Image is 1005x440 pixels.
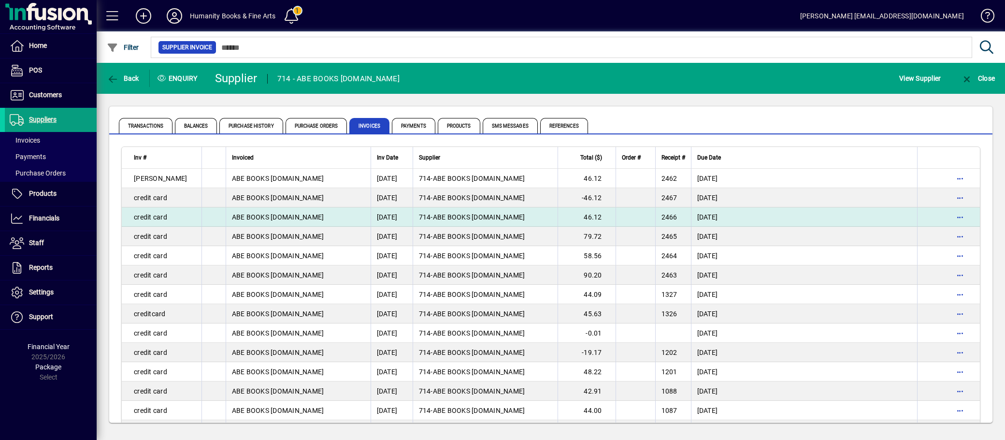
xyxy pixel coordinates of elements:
[661,368,677,376] span: 1201
[558,265,616,285] td: 90.20
[691,381,918,401] td: [DATE]
[371,169,413,188] td: [DATE]
[419,407,431,414] span: 714
[232,407,324,414] span: ABE BOOKS [DOMAIN_NAME]
[697,152,721,163] span: Due Date
[232,349,324,356] span: ABE BOOKS [DOMAIN_NAME]
[952,364,968,380] button: More options
[413,420,558,440] td: -
[558,362,616,381] td: 48.22
[558,381,616,401] td: 42.91
[413,227,558,246] td: -
[419,152,552,163] div: Supplier
[371,207,413,227] td: [DATE]
[134,152,196,163] div: Inv #
[29,288,54,296] span: Settings
[232,152,254,163] span: Invoiced
[413,246,558,265] td: -
[661,252,677,260] span: 2464
[558,285,616,304] td: 44.09
[433,271,525,279] span: ABE BOOKS [DOMAIN_NAME]
[419,194,431,202] span: 714
[419,368,431,376] span: 714
[558,169,616,188] td: 46.12
[5,148,97,165] a: Payments
[5,231,97,255] a: Staff
[558,188,616,207] td: -46.12
[413,362,558,381] td: -
[134,175,187,182] span: [PERSON_NAME]
[5,59,97,83] a: POS
[974,2,993,33] a: Knowledge Base
[413,188,558,207] td: -
[371,285,413,304] td: [DATE]
[371,362,413,381] td: [DATE]
[35,363,61,371] span: Package
[107,74,139,82] span: Back
[277,71,400,87] div: 714 - ABE BOOKS [DOMAIN_NAME]
[433,291,525,298] span: ABE BOOKS [DOMAIN_NAME]
[419,291,431,298] span: 714
[134,387,167,395] span: credit card
[952,403,968,418] button: More options
[691,304,918,323] td: [DATE]
[438,118,480,133] span: Products
[286,118,347,133] span: Purchase Orders
[564,152,611,163] div: Total ($)
[349,118,389,133] span: Invoices
[413,265,558,285] td: -
[29,42,47,49] span: Home
[959,70,997,87] button: Close
[419,271,431,279] span: 714
[952,229,968,244] button: More options
[134,407,167,414] span: credit card
[952,287,968,302] button: More options
[558,420,616,440] td: 27.53
[419,349,431,356] span: 714
[5,132,97,148] a: Invoices
[371,401,413,420] td: [DATE]
[134,310,166,318] span: creditcard
[952,422,968,438] button: More options
[558,343,616,362] td: -19.17
[433,252,525,260] span: ABE BOOKS [DOMAIN_NAME]
[134,194,167,202] span: credit card
[952,345,968,360] button: More options
[175,118,217,133] span: Balances
[371,420,413,440] td: [DATE]
[134,349,167,356] span: credit card
[215,71,258,86] div: Supplier
[952,306,968,322] button: More options
[5,305,97,329] a: Support
[413,323,558,343] td: -
[29,190,57,197] span: Products
[622,152,649,163] div: Order #
[219,118,283,133] span: Purchase History
[691,188,918,207] td: [DATE]
[232,310,324,318] span: ABE BOOKS [DOMAIN_NAME]
[5,83,97,107] a: Customers
[134,291,167,298] span: credit card
[134,368,167,376] span: credit card
[691,420,918,440] td: [DATE]
[691,169,918,188] td: [DATE]
[558,207,616,227] td: 46.12
[433,407,525,414] span: ABE BOOKS [DOMAIN_NAME]
[29,239,44,247] span: Staff
[433,194,525,202] span: ABE BOOKS [DOMAIN_NAME]
[29,264,53,271] span: Reports
[691,285,918,304] td: [DATE]
[232,175,324,182] span: ABE BOOKS [DOMAIN_NAME]
[419,152,440,163] span: Supplier
[697,152,912,163] div: Due Date
[232,368,324,376] span: ABE BOOKS [DOMAIN_NAME]
[691,246,918,265] td: [DATE]
[5,165,97,181] a: Purchase Orders
[952,190,968,205] button: More options
[952,383,968,399] button: More options
[97,70,150,87] app-page-header-button: Back
[661,387,677,395] span: 1088
[128,7,159,25] button: Add
[483,118,538,133] span: SMS Messages
[232,233,324,240] span: ABE BOOKS [DOMAIN_NAME]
